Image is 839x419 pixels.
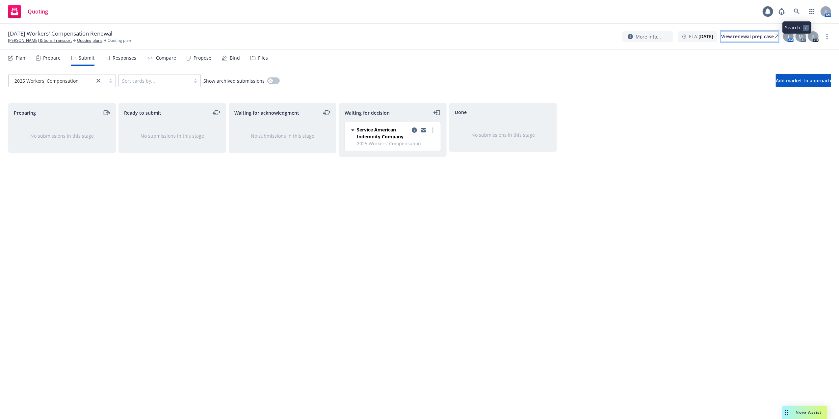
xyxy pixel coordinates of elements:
[796,409,822,415] span: Nova Assist
[5,2,51,21] a: Quoting
[213,109,221,117] a: moveLeftRight
[194,55,211,61] div: Propose
[14,77,79,84] span: 2025 Workers' Compensation
[455,109,467,116] span: Done
[12,77,91,84] span: 2025 Workers' Compensation
[788,33,789,40] span: J
[433,109,441,117] a: moveLeft
[805,5,819,18] a: Switch app
[776,77,831,84] span: Add market to approach
[234,109,299,116] span: Waiting for acknowledgment
[258,55,268,61] div: Files
[94,77,102,85] a: close
[8,38,72,43] a: [PERSON_NAME] & Sons Transport
[14,109,36,116] span: Preparing
[689,33,713,40] span: ETA :
[79,55,94,61] div: Submit
[721,32,778,42] div: View renewal prep case
[28,9,48,14] span: Quoting
[108,38,131,43] span: Quoting plan
[43,55,61,61] div: Prepare
[77,38,102,43] a: Quoting plans
[203,77,265,84] span: Show archived submissions
[129,132,215,139] div: No submissions in this stage
[240,132,326,139] div: No submissions in this stage
[102,109,110,117] a: moveRight
[357,126,409,140] span: Service American Indemnity Company
[823,33,831,41] a: more
[156,55,176,61] div: Compare
[460,131,546,138] div: No submissions in this stage
[698,33,713,40] strong: [DATE]
[8,30,112,38] span: [DATE] Workers' Compensation Renewal
[230,55,240,61] div: Bind
[782,406,827,419] button: Nova Assist
[775,5,788,18] a: Report a Bug
[16,55,25,61] div: Plan
[345,109,390,116] span: Waiting for decision
[790,5,803,18] a: Search
[323,109,331,117] a: moveLeftRight
[19,132,105,139] div: No submissions in this stage
[799,33,803,40] span: M
[622,31,673,42] button: More info...
[721,31,778,42] a: View renewal prep case
[357,140,437,147] span: 2025 Workers' Compensation
[124,109,161,116] span: Ready to submit
[782,406,791,419] div: Drag to move
[420,126,428,134] a: copy logging email
[776,74,831,87] button: Add market to approach
[636,33,661,40] span: More info...
[410,126,418,134] a: copy logging email
[113,55,136,61] div: Responses
[429,126,437,134] a: more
